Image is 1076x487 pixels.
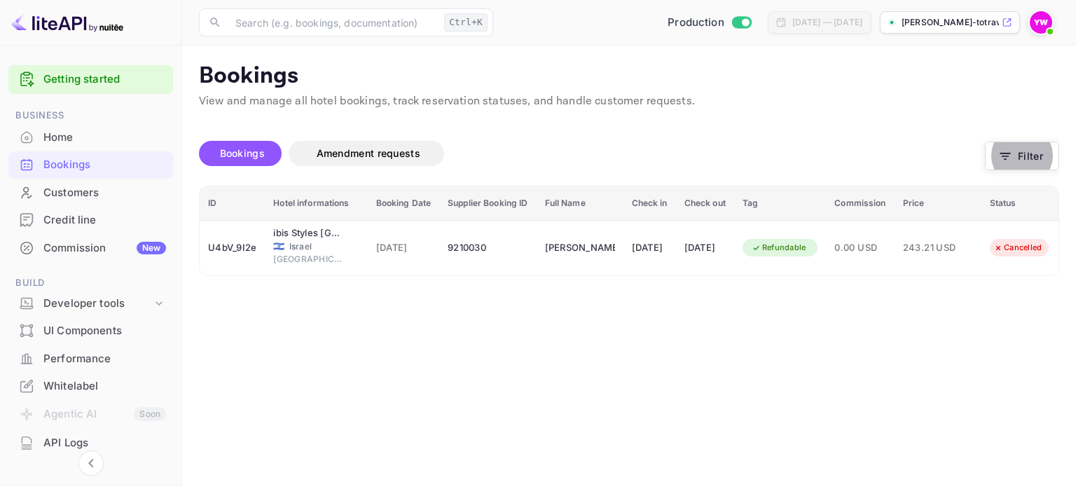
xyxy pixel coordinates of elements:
div: Developer tools [8,291,173,316]
div: [DATE] [684,237,726,259]
div: Home [8,124,173,151]
th: ID [200,186,265,221]
div: ibis Styles Jerusalem City Center - An AccorHotels Brand [273,226,343,240]
div: API Logs [43,435,166,451]
div: Switch to Sandbox mode [662,15,757,31]
div: Performance [43,351,166,367]
th: Hotel informations [265,186,367,221]
div: [DATE] — [DATE] [792,16,862,29]
div: CommissionNew [8,235,173,262]
div: Cancelled [984,239,1051,256]
th: Check out [676,186,734,221]
a: Bookings [8,151,173,177]
th: Supplier Booking ID [439,186,536,221]
a: CommissionNew [8,235,173,261]
span: [GEOGRAPHIC_DATA] [273,253,343,266]
div: Refundable [743,239,815,256]
th: Tag [734,186,827,221]
th: Check in [623,186,676,221]
span: [DATE] [376,240,432,256]
a: Customers [8,179,173,205]
a: UI Components [8,317,173,343]
p: [PERSON_NAME]-totravel... [902,16,999,29]
div: New [137,242,166,254]
div: API Logs [8,430,173,457]
a: Whitelabel [8,373,173,399]
div: Commission [43,240,166,256]
div: Whitelabel [8,373,173,400]
img: Yahav Winkler [1030,11,1052,34]
div: EYNAT SABACH [545,237,615,259]
span: Israel [289,240,359,253]
div: Credit line [8,207,173,234]
div: Getting started [8,65,173,94]
div: Customers [43,185,166,201]
div: UI Components [8,317,173,345]
th: Booking Date [368,186,440,221]
span: Bookings [220,147,265,159]
input: Search (e.g. bookings, documentation) [227,8,439,36]
th: Commission [826,186,894,221]
th: Full Name [537,186,623,221]
div: Bookings [8,151,173,179]
span: Amendment requests [317,147,420,159]
th: Status [981,186,1068,221]
span: Business [8,108,173,123]
span: Build [8,275,173,291]
div: Whitelabel [43,378,166,395]
div: Developer tools [43,296,152,312]
span: Israel [273,242,284,251]
p: Bookings [199,62,1059,90]
a: API Logs [8,430,173,455]
a: Performance [8,345,173,371]
div: Credit line [43,212,166,228]
a: Getting started [43,71,166,88]
table: booking table [200,186,1068,275]
th: Price [895,186,981,221]
div: Bookings [43,157,166,173]
p: View and manage all hotel bookings, track reservation statuses, and handle customer requests. [199,93,1059,110]
div: 9210030 [448,237,527,259]
div: UI Components [43,323,166,339]
a: Credit line [8,207,173,233]
div: [DATE] [632,237,668,259]
div: account-settings tabs [199,141,985,166]
div: Home [43,130,166,146]
div: U4bV_9I2e [208,237,256,259]
span: Production [668,15,724,31]
div: Performance [8,345,173,373]
a: Home [8,124,173,150]
button: Collapse navigation [78,451,104,476]
span: 0.00 USD [834,240,885,256]
span: 243.21 USD [903,240,973,256]
div: Ctrl+K [444,13,488,32]
img: LiteAPI logo [11,11,123,34]
button: Filter [985,142,1059,170]
div: Customers [8,179,173,207]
